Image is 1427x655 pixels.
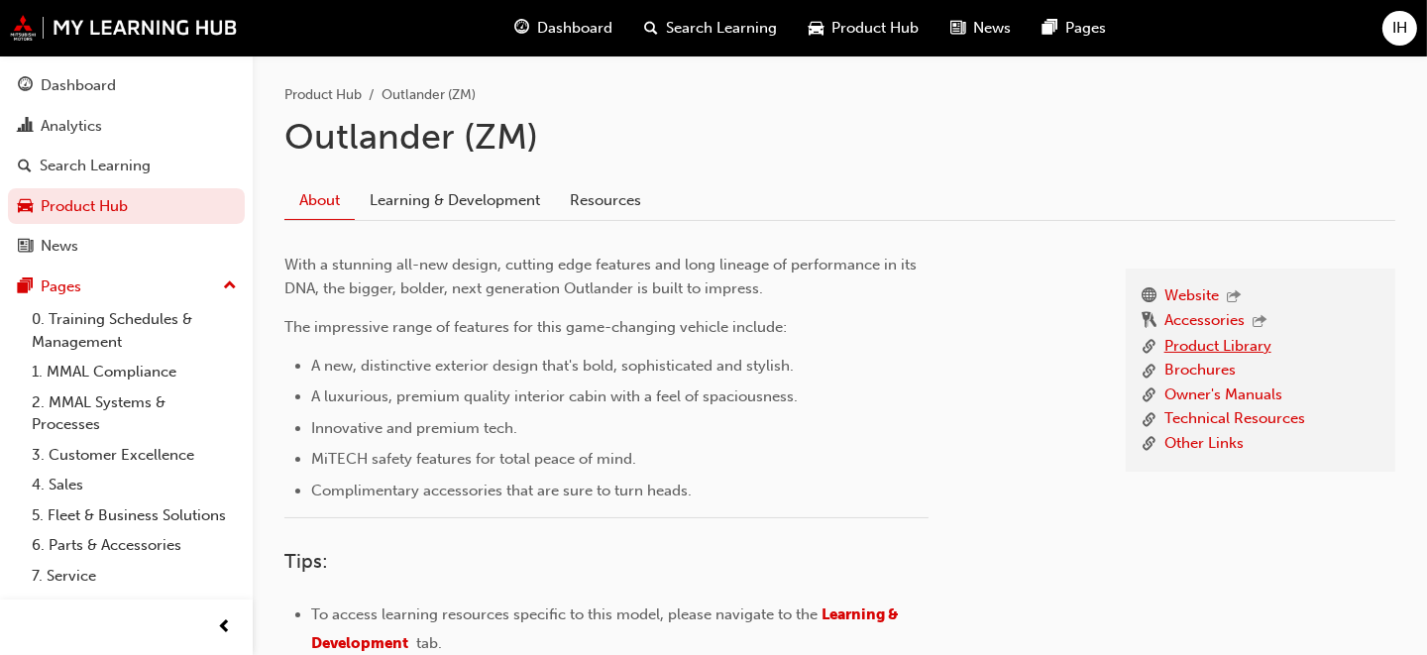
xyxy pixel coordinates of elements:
[831,17,919,40] span: Product Hub
[218,615,233,640] span: prev-icon
[1164,432,1244,457] a: Other Links
[1164,335,1271,360] a: Product Library
[1142,359,1156,383] span: link-icon
[1027,8,1122,49] a: pages-iconPages
[628,8,793,49] a: search-iconSearch Learning
[1043,16,1057,41] span: pages-icon
[24,357,245,387] a: 1. MMAL Compliance
[1142,284,1156,310] span: www-icon
[1065,17,1106,40] span: Pages
[8,63,245,269] button: DashboardAnalyticsSearch LearningProduct HubNews
[24,530,245,561] a: 6. Parts & Accessories
[311,419,517,437] span: Innovative and premium tech.
[1142,407,1156,432] span: link-icon
[8,269,245,305] button: Pages
[10,15,238,41] img: mmal
[18,77,33,95] span: guage-icon
[284,256,921,297] span: With a stunning all-new design, cutting edge features and long lineage of performance in its DNA,...
[41,74,116,97] div: Dashboard
[416,634,442,652] span: tab.
[24,470,245,500] a: 4. Sales
[18,118,33,136] span: chart-icon
[809,16,823,41] span: car-icon
[514,16,529,41] span: guage-icon
[1253,314,1266,331] span: outbound-icon
[950,16,965,41] span: news-icon
[1142,432,1156,457] span: link-icon
[311,387,798,405] span: A luxurious, premium quality interior cabin with a feel of spaciousness.
[8,228,245,265] a: News
[973,17,1011,40] span: News
[311,605,818,623] span: To access learning resources specific to this model, please navigate to the
[8,148,245,184] a: Search Learning
[1392,17,1407,40] span: IH
[1164,309,1245,335] a: Accessories
[1382,11,1417,46] button: IH
[24,561,245,592] a: 7. Service
[18,198,33,216] span: car-icon
[284,318,787,336] span: The impressive range of features for this game-changing vehicle include:
[1164,284,1219,310] a: Website
[8,67,245,104] a: Dashboard
[1142,335,1156,360] span: link-icon
[311,450,636,468] span: MiTECH safety features for total peace of mind.
[355,181,555,219] a: Learning & Development
[18,278,33,296] span: pages-icon
[382,84,476,107] li: Outlander (ZM)
[284,86,362,103] a: Product Hub
[24,591,245,621] a: 8. Technical
[1164,359,1236,383] a: Brochures
[537,17,612,40] span: Dashboard
[1164,383,1282,408] a: Owner's Manuals
[644,16,658,41] span: search-icon
[8,188,245,225] a: Product Hub
[284,115,1395,159] h1: Outlander (ZM)
[666,17,777,40] span: Search Learning
[1142,309,1156,335] span: keys-icon
[24,387,245,440] a: 2. MMAL Systems & Processes
[41,115,102,138] div: Analytics
[24,440,245,471] a: 3. Customer Excellence
[1164,407,1305,432] a: Technical Resources
[24,500,245,531] a: 5. Fleet & Business Solutions
[18,238,33,256] span: news-icon
[498,8,628,49] a: guage-iconDashboard
[40,155,151,177] div: Search Learning
[793,8,934,49] a: car-iconProduct Hub
[284,550,328,573] span: Tips:
[18,158,32,175] span: search-icon
[41,275,81,298] div: Pages
[1227,289,1241,306] span: outbound-icon
[8,108,245,145] a: Analytics
[1142,383,1156,408] span: link-icon
[311,482,692,499] span: Complimentary accessories that are sure to turn heads.
[555,181,656,219] a: Resources
[934,8,1027,49] a: news-iconNews
[284,181,355,220] a: About
[41,235,78,258] div: News
[24,304,245,357] a: 0. Training Schedules & Management
[223,273,237,299] span: up-icon
[311,605,902,652] a: Learning & Development
[311,357,794,375] span: A new, distinctive exterior design that's bold, sophisticated and stylish.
